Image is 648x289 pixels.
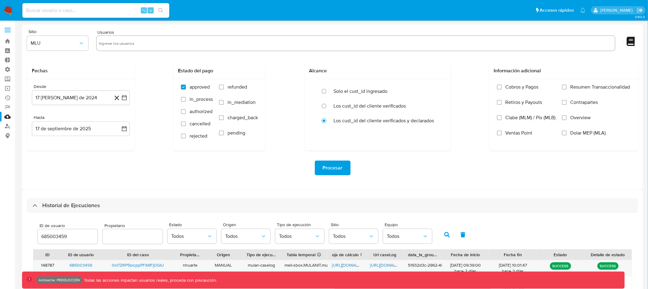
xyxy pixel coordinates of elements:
span: s [150,7,152,13]
button: search-icon [154,6,167,15]
a: Notificaciones [580,8,586,13]
input: Buscar usuario o caso... [22,6,169,14]
span: Accesos rápidos [540,7,574,13]
p: Todas las acciones impactan usuarios reales, proceda con precaución. [82,277,217,283]
a: Salir [637,7,643,13]
p: diego.assum@mercadolibre.com [600,7,635,13]
span: ⌥ [141,7,146,13]
p: Ambiente: PRODUCCIÓN [39,279,80,281]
